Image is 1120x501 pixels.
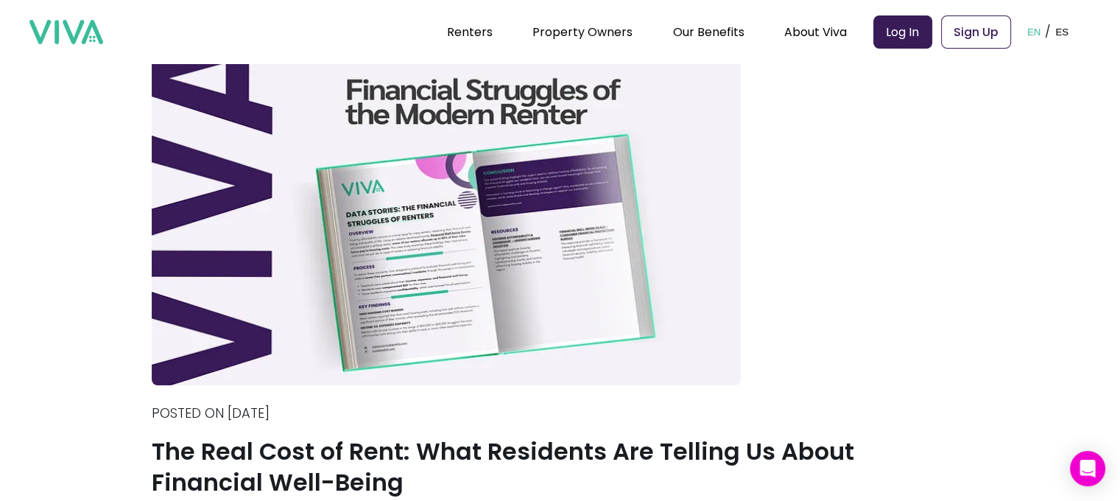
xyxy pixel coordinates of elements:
[1070,451,1105,486] div: Open Intercom Messenger
[1023,9,1046,55] button: EN
[152,436,969,498] h1: The Real Cost of Rent: What Residents Are Telling Us About Financial Well-Being
[672,13,744,50] div: Our Benefits
[532,24,633,41] a: Property Owners
[1045,21,1051,43] p: /
[152,35,741,385] img: The Real Cost of Rent: What Residents Are Telling Us About Financial Well-Being
[873,15,932,49] a: Log In
[1051,9,1073,55] button: ES
[941,15,1011,49] a: Sign Up
[152,404,969,423] p: Posted on [DATE]
[29,20,103,45] img: viva
[447,24,493,41] a: Renters
[784,13,847,50] div: About Viva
